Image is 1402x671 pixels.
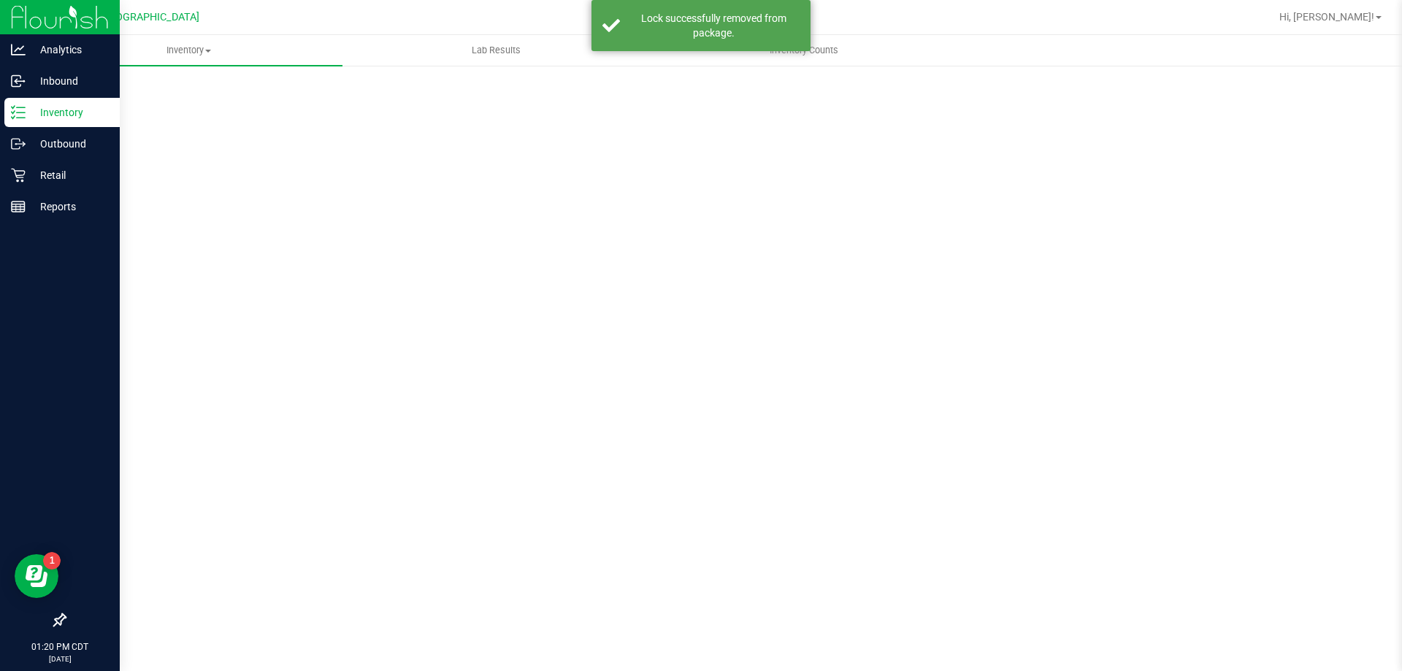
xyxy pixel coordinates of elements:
[11,199,26,214] inline-svg: Reports
[11,105,26,120] inline-svg: Inventory
[11,42,26,57] inline-svg: Analytics
[43,552,61,570] iframe: Resource center unread badge
[15,554,58,598] iframe: Resource center
[11,137,26,151] inline-svg: Outbound
[342,35,650,66] a: Lab Results
[35,44,342,57] span: Inventory
[1279,11,1374,23] span: Hi, [PERSON_NAME]!
[26,41,113,58] p: Analytics
[628,11,800,40] div: Lock successfully removed from package.
[452,44,540,57] span: Lab Results
[7,653,113,664] p: [DATE]
[26,135,113,153] p: Outbound
[26,198,113,215] p: Reports
[7,640,113,653] p: 01:20 PM CDT
[26,72,113,90] p: Inbound
[26,166,113,184] p: Retail
[99,11,199,23] span: [GEOGRAPHIC_DATA]
[11,74,26,88] inline-svg: Inbound
[35,35,342,66] a: Inventory
[26,104,113,121] p: Inventory
[11,168,26,183] inline-svg: Retail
